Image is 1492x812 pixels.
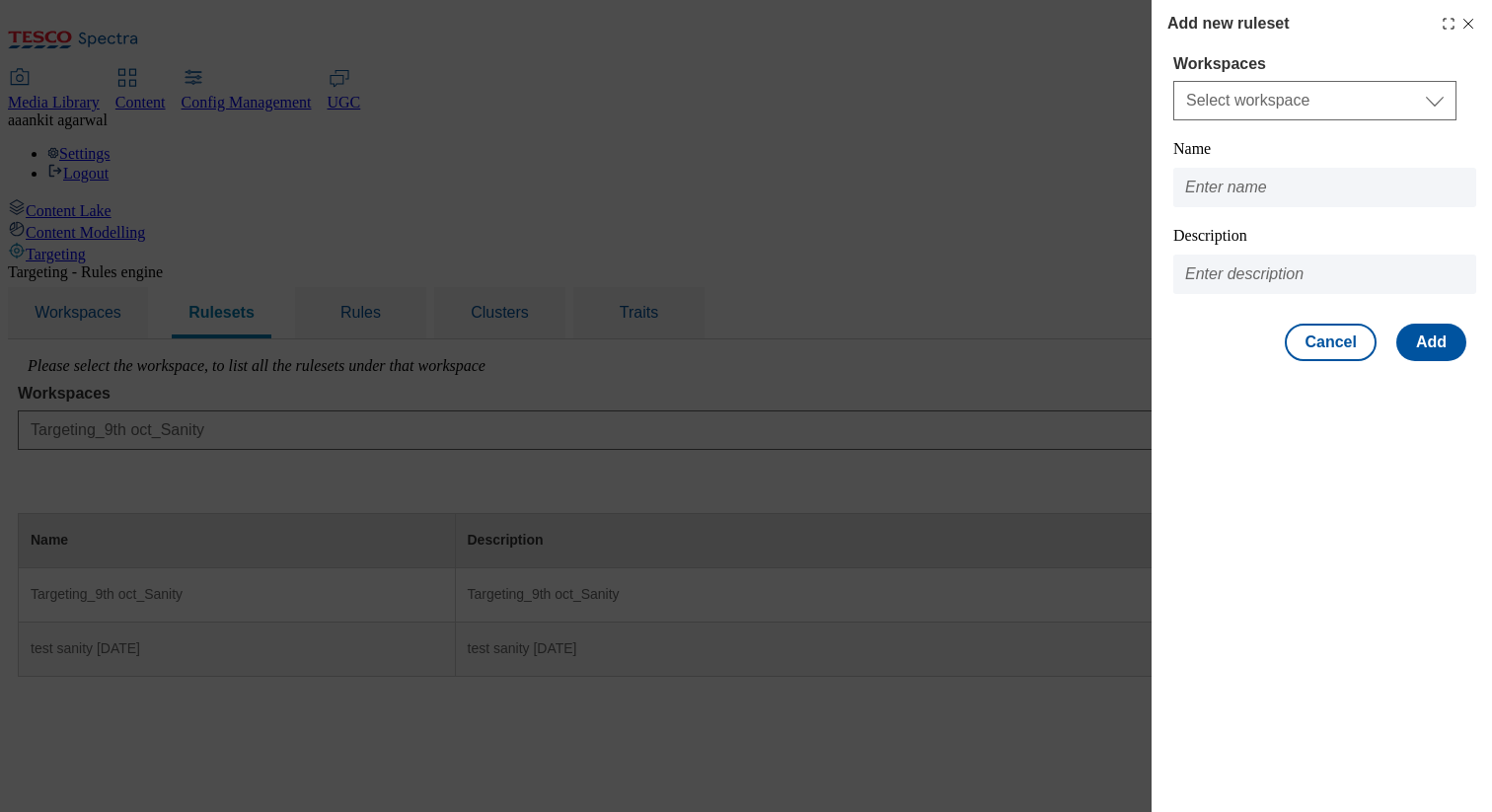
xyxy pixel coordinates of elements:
input: Enter description [1173,255,1476,294]
h4: Add new ruleset [1167,12,1290,36]
button: Cancel [1285,324,1376,361]
input: Enter name [1173,168,1476,207]
button: Add [1396,324,1466,361]
label: Description [1173,227,1247,244]
label: Workspaces [1173,55,1456,73]
label: Name [1173,140,1211,157]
